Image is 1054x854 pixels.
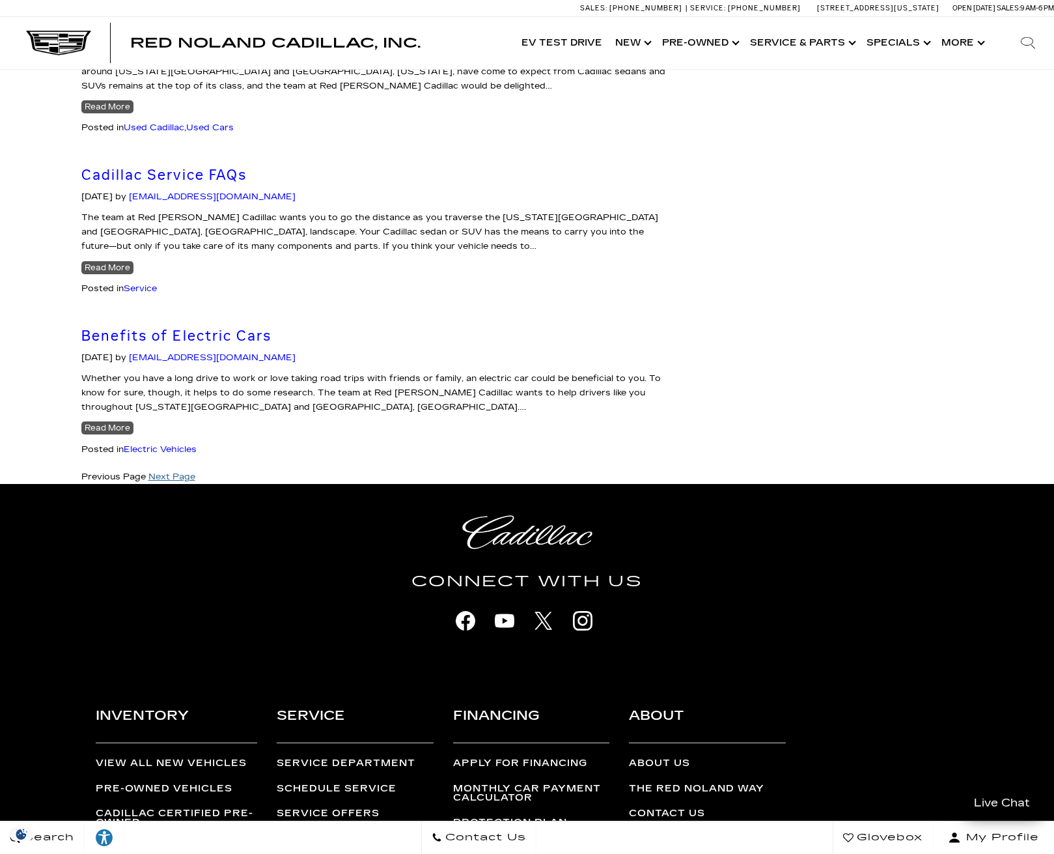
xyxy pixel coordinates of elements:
a: Contact Us [421,821,536,854]
p: The team at Red [PERSON_NAME] Cadillac wants you to go the distance as you traverse the [US_STATE... [81,210,669,253]
a: Contact Us [629,809,786,818]
a: Specials [860,17,935,69]
span: [PHONE_NUMBER] [728,4,801,12]
h3: Financing [453,705,610,743]
a: instagram [566,605,599,637]
span: My Profile [961,829,1039,847]
span: Service: [690,4,726,12]
span: 9 AM-6 PM [1020,4,1054,12]
a: Read More [81,100,133,113]
span: by [115,352,126,363]
a: EV Test Drive [515,17,609,69]
span: [DATE] [81,352,113,363]
h3: Inventory [96,705,257,743]
a: Cadillac Certified Pre-Owned [96,809,257,828]
span: Glovebox [853,829,922,847]
p: Since their debut over [DATE], the Cadillac brand has been associated with class, luxury, and smo... [81,50,669,93]
a: [EMAIL_ADDRESS][DOMAIN_NAME] [129,192,296,202]
a: Service: [PHONE_NUMBER] [686,5,804,12]
a: Read More [81,261,133,274]
span: [DATE] [81,192,113,202]
h3: About [629,705,786,743]
div: Explore your accessibility options [85,828,124,847]
a: Red Noland Cadillac, Inc. [130,36,421,50]
a: [STREET_ADDRESS][US_STATE] [817,4,939,12]
a: Service & Parts [743,17,860,69]
a: Protection Plan [453,818,610,827]
a: Read More [81,421,133,434]
a: Pre-Owned Vehicles [96,784,257,793]
a: Cadillac Light Heritage Logo [107,515,947,550]
a: The Red Noland Way [629,784,786,793]
a: [EMAIL_ADDRESS][DOMAIN_NAME] [129,352,296,363]
span: by [115,192,126,202]
button: Open user profile menu [933,821,1054,854]
a: Schedule Service [277,784,434,793]
a: Explore your accessibility options [85,821,124,854]
a: Service Department [277,759,434,768]
span: Open [DATE] [952,4,995,12]
a: Sales: [PHONE_NUMBER] [580,5,686,12]
a: Pre-Owned [656,17,743,69]
a: X [527,605,560,637]
a: About Us [629,759,786,768]
img: Opt-Out Icon [7,827,36,841]
a: Service Offers [277,809,434,818]
span: Search [20,829,74,847]
p: Whether you have a long drive to work or love taking road trips with friends or family, an electr... [81,371,669,414]
span: [PHONE_NUMBER] [609,4,682,12]
a: youtube [488,605,521,637]
button: More [935,17,989,69]
a: Next Page [148,472,195,482]
div: Posted in [81,442,669,457]
span: Live Chat [967,795,1036,810]
a: View All New Vehicles [96,759,257,768]
a: Service [124,283,157,294]
a: facebook [449,605,482,637]
span: Sales: [580,4,607,12]
span: Contact Us [442,829,526,847]
a: Glovebox [833,821,933,854]
a: Apply for Financing [453,759,610,768]
section: Click to Open Cookie Consent Modal [7,827,36,841]
a: Benefits of Electric Cars [81,327,272,345]
a: New [609,17,656,69]
a: Cadillac Service FAQs [81,166,247,184]
img: Cadillac Dark Logo with Cadillac White Text [26,31,91,55]
span: Sales: [997,4,1020,12]
div: Posted in [81,281,669,296]
div: Search [1002,17,1054,69]
a: Previous Page [81,472,146,482]
a: Used Cars [186,122,234,133]
a: Live Chat [960,788,1044,818]
h3: Service [277,705,434,743]
img: Cadillac Light Heritage Logo [462,515,592,550]
a: Monthly Car Payment Calculator [453,784,610,803]
div: Posted in , [81,121,669,135]
a: Electric Vehicles [124,444,197,455]
h4: Connect With Us [107,570,947,593]
a: Used Cadillac [124,122,184,133]
span: Red Noland Cadillac, Inc. [130,35,421,51]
